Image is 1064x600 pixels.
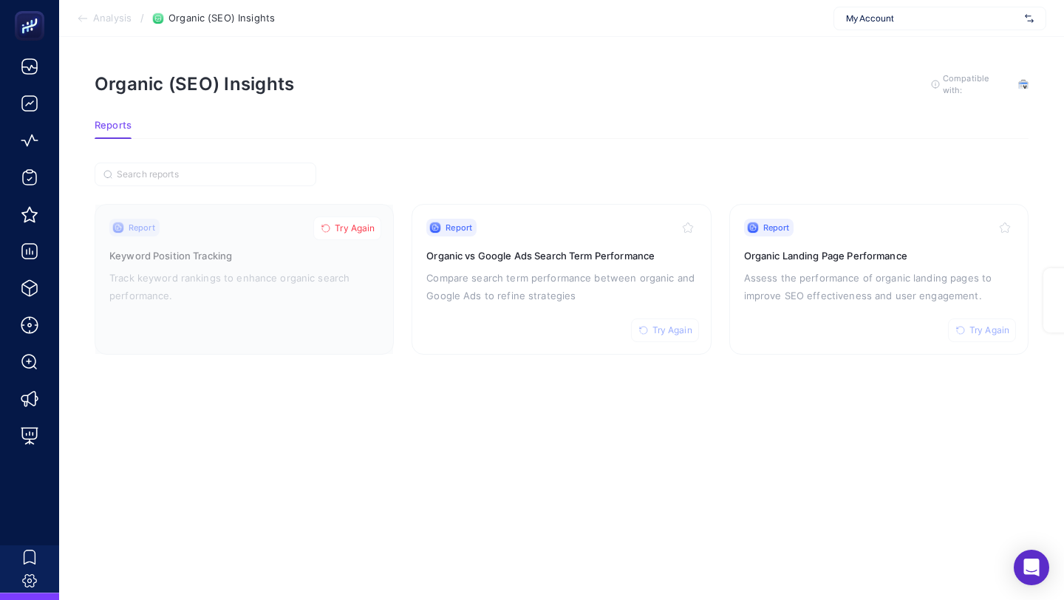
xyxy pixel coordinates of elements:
[1014,550,1049,585] div: Open Intercom Messenger
[95,204,394,355] a: ReportTry AgainKeyword Position TrackingTrack keyword rankings to enhance organic search performa...
[426,269,696,304] p: Compare search term performance between organic and Google Ads to refine strategies
[1025,11,1034,26] img: svg%3e
[168,13,275,24] span: Organic (SEO) Insights
[631,318,699,342] button: Try Again
[140,12,144,24] span: /
[969,324,1009,336] span: Try Again
[744,269,1014,304] p: Assess the performance of organic landing pages to improve SEO effectiveness and user engagement.
[95,120,132,132] span: Reports
[313,217,381,240] button: Try Again
[763,222,790,233] span: Report
[446,222,472,233] span: Report
[846,13,1019,24] span: My Account
[117,169,307,180] input: Search
[95,73,294,95] h1: Organic (SEO) Insights
[93,13,132,24] span: Analysis
[426,248,696,263] h3: Organic vs Google Ads Search Term Performance
[335,222,375,234] span: Try Again
[412,204,711,355] a: ReportTry AgainOrganic vs Google Ads Search Term PerformanceCompare search term performance betwe...
[943,72,1009,96] span: Compatible with:
[729,204,1029,355] a: ReportTry AgainOrganic Landing Page PerformanceAssess the performance of organic landing pages to...
[744,248,1014,263] h3: Organic Landing Page Performance
[652,324,692,336] span: Try Again
[95,120,132,139] button: Reports
[948,318,1016,342] button: Try Again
